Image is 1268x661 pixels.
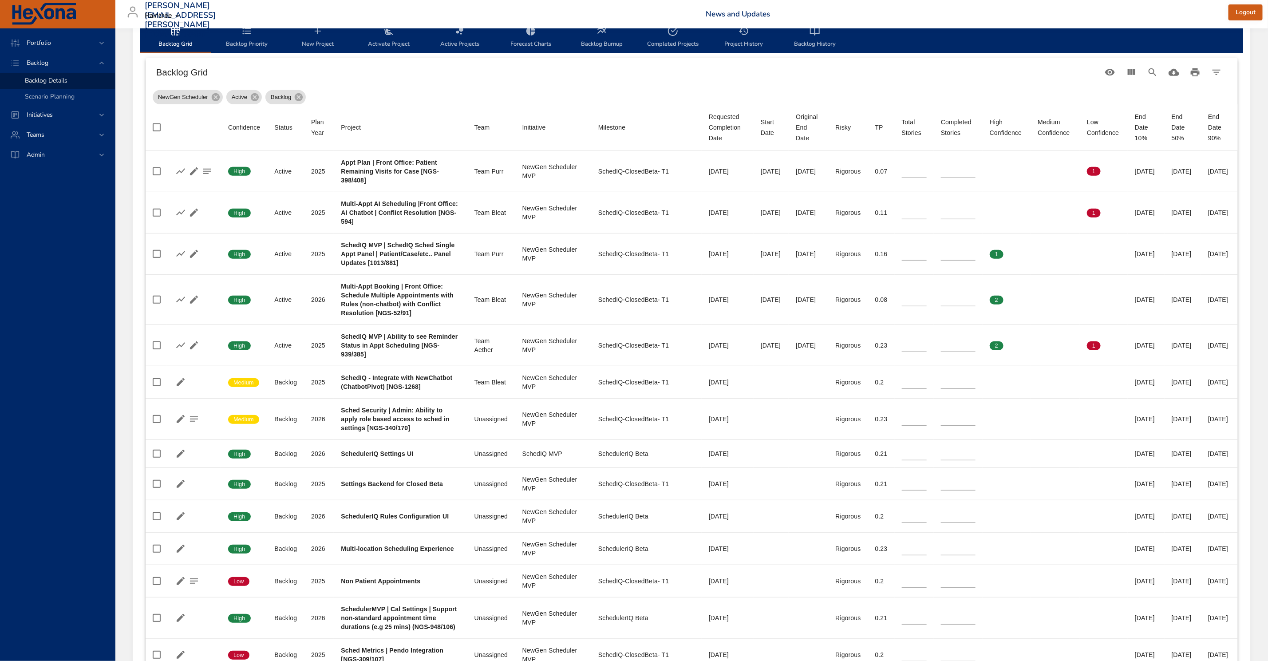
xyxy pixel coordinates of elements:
span: Active Projects [430,26,490,49]
span: 0 [1038,250,1051,258]
div: Backlog [274,449,297,458]
div: SchedulerIQ Beta [598,449,695,458]
div: Backlog [274,378,297,387]
span: Requested Completion Date [709,111,747,143]
div: SchedIQ-ClosedBeta- T1 [598,479,695,488]
div: [DATE] [709,378,747,387]
div: [DATE] [1135,512,1157,521]
b: Settings Backend for Closed Beta [341,480,443,487]
span: High [228,209,251,217]
span: Forecast Charts [501,26,561,49]
div: Sort [274,122,292,133]
button: Project Notes [187,412,201,426]
div: [DATE] [1208,167,1231,176]
button: Project Notes [187,574,201,588]
div: Rigorous [835,449,861,458]
span: Backlog [265,93,296,102]
div: SchedIQ-ClosedBeta- T1 [598,295,695,304]
span: Completed Stories [941,117,976,138]
div: [DATE] [1172,449,1194,458]
div: [DATE] [709,167,747,176]
div: [DATE] [761,167,782,176]
div: [DATE] [1135,577,1157,586]
span: Initiative [522,122,584,133]
div: Sort [228,122,260,133]
span: 1 [1087,167,1101,175]
span: 1 [1087,342,1101,350]
div: SchedulerIQ Beta [598,614,695,622]
div: [DATE] [761,249,782,258]
div: 2025 [311,208,327,217]
div: 2026 [311,512,327,521]
button: Edit Project Details [187,247,201,261]
div: End Date 50% [1172,111,1194,143]
span: Backlog History [785,26,845,49]
div: Sort [902,117,927,138]
span: Start Date [761,117,782,138]
div: Sort [311,117,327,138]
div: Sort [1087,117,1121,138]
b: Sched Security | Admin: Ability to apply role based access to sched in settings [NGS-340/170] [341,407,449,431]
span: Risky [835,122,861,133]
b: SchedIQ - Integrate with NewChatbot (ChatbotPivot) [NGS-1268] [341,374,452,390]
button: Edit Project Details [187,165,201,178]
div: [DATE] [1208,479,1231,488]
div: [DATE] [709,449,747,458]
div: [DATE] [1135,249,1157,258]
a: News and Updates [706,9,770,19]
div: Team Purr [474,249,508,258]
div: TP [875,122,883,133]
b: Multi-Appt Booking | Front Office: Schedule Multiple Appointments with Rules (non-chatbot) with C... [341,283,454,317]
div: SchedIQ-ClosedBeta- T1 [598,577,695,586]
span: Milestone [598,122,695,133]
span: High [228,296,251,304]
div: Rigorous [835,512,861,521]
div: Active [274,295,297,304]
button: Edit Project Details [174,376,187,389]
div: Sort [598,122,625,133]
div: 0.21 [875,479,888,488]
div: 0.23 [875,341,888,350]
span: New Project [288,26,348,49]
div: Active [274,341,297,350]
div: [DATE] [761,295,782,304]
span: 0 [1038,167,1051,175]
div: [DATE] [1172,415,1194,424]
div: 2026 [311,544,327,553]
img: Hexona [11,3,77,25]
span: 2 [990,342,1003,350]
span: Logout [1236,7,1256,18]
span: TP [875,122,888,133]
div: SchedIQ-ClosedBeta- T1 [598,167,695,176]
div: Unassigned [474,449,508,458]
div: Unassigned [474,512,508,521]
span: Teams [20,131,51,139]
span: 0 [1038,342,1051,350]
div: Backlog [274,479,297,488]
div: Rigorous [835,415,861,424]
div: Active [274,249,297,258]
div: 0.2 [875,378,888,387]
span: Backlog Details [25,76,67,85]
div: NewGen Scheduler MVP [522,475,584,493]
span: Completed Projects [643,26,703,49]
div: Team Bleat [474,295,508,304]
div: [DATE] [1135,544,1157,553]
div: Low Confidence [1087,117,1121,138]
button: Print [1185,62,1206,83]
div: Unassigned [474,614,508,622]
div: 0.2 [875,577,888,586]
div: [DATE] [1135,295,1157,304]
div: NewGen Scheduler MVP [522,572,584,590]
div: [DATE] [1208,512,1231,521]
b: SchedIQ MVP | SchedIQ Sched Single Appt Panel | Patient/Case/etc.. Panel Updates [1013/881] [341,241,454,266]
div: Active [274,167,297,176]
div: [DATE] [1135,479,1157,488]
b: Multi-Appt AI Scheduling |Front Office: AI Chatbot | Conflict Resolution [NGS-594] [341,200,458,225]
div: [DATE] [1172,512,1194,521]
div: Confidence [228,122,260,133]
div: [DATE] [761,208,782,217]
div: 2025 [311,378,327,387]
b: SchedulerMVP | Cal Settings | Support non-standard appointment time durations (e.g 25 mins) (NGS-... [341,606,457,630]
div: [DATE] [1208,577,1231,586]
